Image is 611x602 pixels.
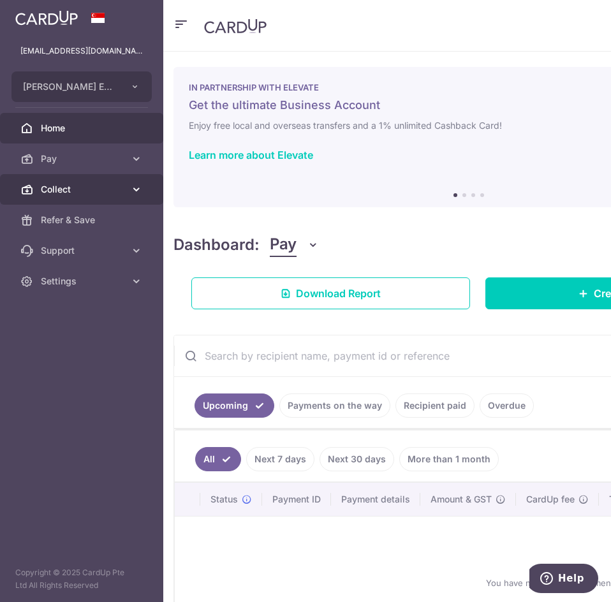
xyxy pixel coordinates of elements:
button: Pay [270,233,319,257]
a: All [195,447,241,471]
th: Payment details [331,483,420,516]
a: Download Report [191,277,470,309]
a: Upcoming [195,393,274,418]
img: CardUp [204,18,267,34]
th: Payment ID [262,483,331,516]
span: Amount & GST [431,493,492,506]
a: Next 7 days [246,447,314,471]
span: CardUp fee [526,493,575,506]
a: Overdue [480,393,534,418]
span: Collect [41,183,125,196]
iframe: Opens a widget where you can find more information [529,564,598,596]
button: [PERSON_NAME] EYE CARE PTE. LTD. [11,71,152,102]
a: Payments on the way [279,393,390,418]
span: Support [41,244,125,257]
span: Refer & Save [41,214,125,226]
img: CardUp [15,10,78,26]
span: Status [210,493,238,506]
span: Home [41,122,125,135]
p: [EMAIL_ADDRESS][DOMAIN_NAME] [20,45,143,57]
a: Learn more about Elevate [189,149,313,161]
a: Recipient paid [395,393,475,418]
span: Pay [41,152,125,165]
h4: Dashboard: [173,233,260,256]
a: More than 1 month [399,447,499,471]
span: Pay [270,233,297,257]
span: Download Report [296,286,381,301]
span: [PERSON_NAME] EYE CARE PTE. LTD. [23,80,117,93]
a: Next 30 days [320,447,394,471]
span: Settings [41,275,125,288]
